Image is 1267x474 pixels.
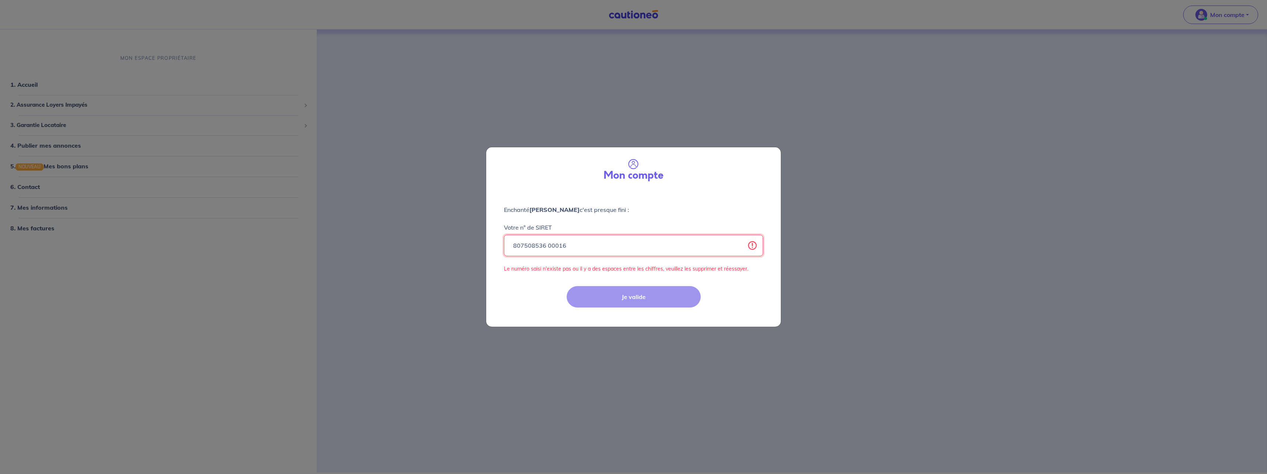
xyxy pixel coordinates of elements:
[504,235,763,256] input: Ex : 4356797535
[604,169,663,182] h3: Mon compte
[504,223,552,232] p: Votre n° de SIRET
[504,265,763,273] p: Le numéro saisi n'existe pas ou il y a des espaces entre les chiffres, veuillez les supprimer et ...
[529,206,580,213] strong: [PERSON_NAME]
[504,205,763,214] p: Enchanté c'est presque fini :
